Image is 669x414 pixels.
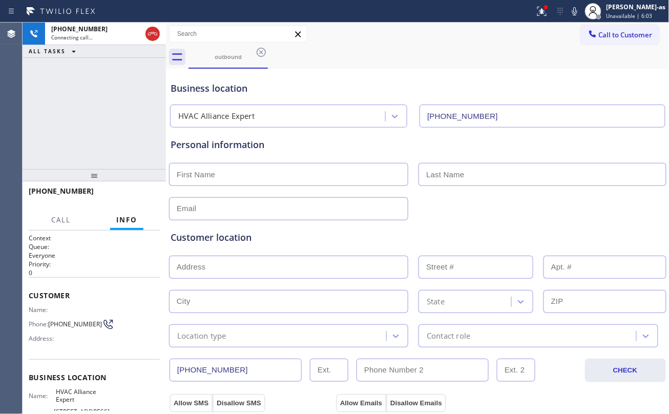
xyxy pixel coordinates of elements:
[29,392,56,400] span: Name:
[29,186,94,196] span: [PHONE_NUMBER]
[23,45,86,57] button: ALL TASKS
[607,3,666,11] div: [PERSON_NAME]-as
[170,359,302,382] input: Phone Number
[29,260,160,268] h2: Priority:
[29,335,56,342] span: Address:
[581,25,659,45] button: Call to Customer
[169,197,408,220] input: Email
[169,290,408,313] input: City
[29,242,160,251] h2: Queue:
[357,359,489,382] input: Phone Number 2
[170,26,307,42] input: Search
[29,251,160,260] p: Everyone
[45,210,77,230] button: Call
[607,12,653,19] span: Unavailable | 6:03
[543,290,666,313] input: ZIP
[29,320,48,328] span: Phone:
[116,215,137,224] span: Info
[310,359,348,382] input: Ext.
[427,330,470,342] div: Contact role
[177,330,226,342] div: Location type
[427,296,445,307] div: State
[51,25,108,33] span: [PHONE_NUMBER]
[169,256,408,279] input: Address
[51,215,71,224] span: Call
[178,111,255,122] div: HVAC Alliance Expert
[543,256,666,279] input: Apt. #
[29,372,160,382] span: Business location
[171,138,665,152] div: Personal information
[29,268,160,277] p: 0
[29,306,56,314] span: Name:
[29,234,160,242] h1: Context
[171,231,665,244] div: Customer location
[599,30,653,39] span: Call to Customer
[29,291,160,300] span: Customer
[51,34,93,41] span: Connecting call…
[419,163,666,186] input: Last Name
[420,105,665,128] input: Phone Number
[568,4,582,18] button: Mute
[169,163,408,186] input: First Name
[386,394,446,412] button: Disallow Emails
[56,388,107,404] span: HVAC Alliance Expert
[497,359,535,382] input: Ext. 2
[145,27,160,41] button: Hang up
[190,53,267,60] div: outbound
[336,394,386,412] button: Allow Emails
[170,394,213,412] button: Allow SMS
[110,210,143,230] button: Info
[213,394,265,412] button: Disallow SMS
[48,320,102,328] span: [PHONE_NUMBER]
[29,48,66,55] span: ALL TASKS
[419,256,533,279] input: Street #
[171,81,665,95] div: Business location
[585,359,666,382] button: CHECK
